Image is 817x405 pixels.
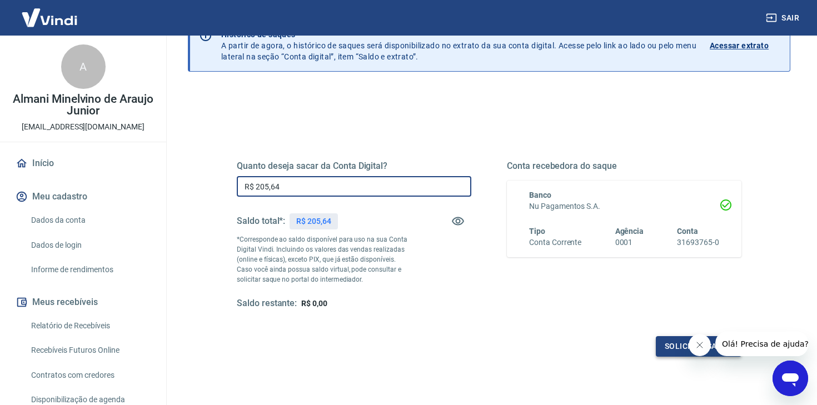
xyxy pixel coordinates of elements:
[221,29,696,62] p: A partir de agora, o histórico de saques será disponibilizado no extrato da sua conta digital. Ac...
[529,201,719,212] h6: Nu Pagamentos S.A.
[61,44,106,89] div: A
[507,161,741,172] h5: Conta recebedora do saque
[677,227,698,236] span: Conta
[237,298,297,309] h5: Saldo restante:
[13,290,153,314] button: Meus recebíveis
[27,314,153,337] a: Relatório de Recebíveis
[615,237,644,248] h6: 0001
[615,227,644,236] span: Agência
[22,121,145,133] p: [EMAIL_ADDRESS][DOMAIN_NAME]
[27,364,153,387] a: Contratos com credores
[7,8,93,17] span: Olá! Precisa de ajuda?
[9,93,157,117] p: Almani Minelvino de Araujo Junior
[710,40,769,51] p: Acessar extrato
[677,237,719,248] h6: 31693765-0
[13,1,86,34] img: Vindi
[689,334,711,356] iframe: Fechar mensagem
[715,332,808,356] iframe: Mensagem da empresa
[296,216,331,227] p: R$ 205,64
[13,151,153,176] a: Início
[529,191,551,199] span: Banco
[27,258,153,281] a: Informe de rendimentos
[773,361,808,396] iframe: Botão para abrir a janela de mensagens
[237,161,471,172] h5: Quanto deseja sacar da Conta Digital?
[764,8,804,28] button: Sair
[529,237,581,248] h6: Conta Corrente
[27,234,153,257] a: Dados de login
[529,227,545,236] span: Tipo
[301,299,327,308] span: R$ 0,00
[27,209,153,232] a: Dados da conta
[13,184,153,209] button: Meu cadastro
[237,216,285,227] h5: Saldo total*:
[237,234,413,284] p: *Corresponde ao saldo disponível para uso na sua Conta Digital Vindi. Incluindo os valores das ve...
[656,336,741,357] button: Solicitar saque
[27,339,153,362] a: Recebíveis Futuros Online
[710,29,781,62] a: Acessar extrato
